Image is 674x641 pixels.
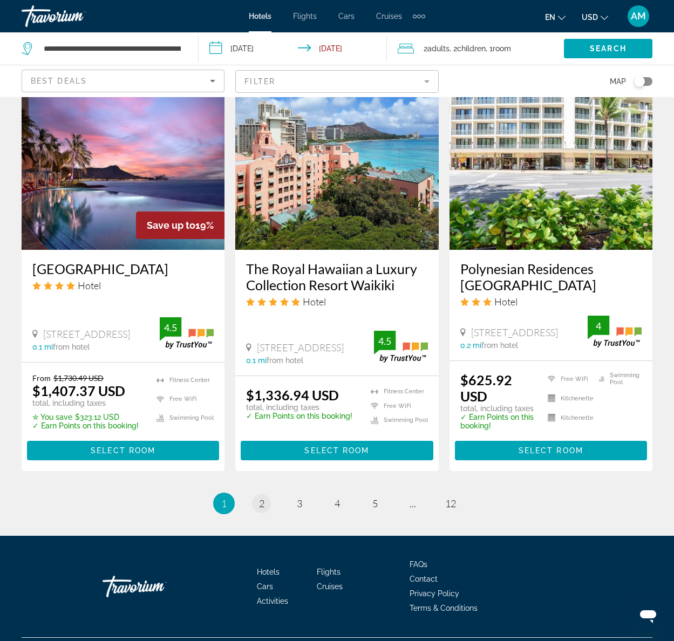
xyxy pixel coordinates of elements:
[545,13,555,22] span: en
[588,316,642,347] img: trustyou-badge.svg
[372,497,378,509] span: 5
[303,296,326,308] span: Hotel
[304,446,369,455] span: Select Room
[317,568,341,576] a: Flights
[460,341,481,350] span: 0.2 mi
[267,356,303,365] span: from hotel
[376,12,402,21] a: Cruises
[32,399,139,407] p: total, including taxes
[22,2,130,30] a: Travorium
[151,373,214,387] li: Fitness Center
[374,331,428,363] img: trustyou-badge.svg
[91,446,155,455] span: Select Room
[32,413,139,421] p: $323.12 USD
[410,560,427,569] a: FAQs
[460,404,534,413] p: total, including taxes
[257,582,273,591] a: Cars
[427,44,450,53] span: Adults
[31,74,215,87] mat-select: Sort by
[31,77,87,85] span: Best Deals
[387,32,564,65] button: Travelers: 2 adults, 2 children
[32,373,51,383] span: From
[519,446,583,455] span: Select Room
[455,441,647,460] button: Select Room
[410,497,416,509] span: ...
[460,261,642,293] a: Polynesian Residences [GEOGRAPHIC_DATA]
[246,412,352,420] p: ✓ Earn Points on this booking!
[564,39,652,58] button: Search
[297,497,302,509] span: 3
[246,356,267,365] span: 0.1 mi
[365,387,428,396] li: Fitness Center
[631,598,665,632] iframe: Button to launch messaging window
[32,383,125,399] ins: $1,407.37 USD
[235,77,438,250] img: Hotel image
[32,261,214,277] a: [GEOGRAPHIC_DATA]
[147,220,195,231] span: Save up to
[27,441,219,460] button: Select Room
[494,296,518,308] span: Hotel
[545,9,566,25] button: Change language
[22,77,224,250] img: Hotel image
[246,296,427,308] div: 5 star Hotel
[610,74,626,89] span: Map
[450,77,652,250] img: Hotel image
[241,441,433,460] button: Select Room
[582,9,608,25] button: Change currency
[335,497,340,509] span: 4
[486,41,511,56] span: , 1
[424,41,450,56] span: 2
[455,444,647,455] a: Select Room
[338,12,355,21] a: Cars
[53,373,104,383] del: $1,730.49 USD
[445,497,456,509] span: 12
[410,589,459,598] span: Privacy Policy
[53,343,90,351] span: from hotel
[257,342,344,353] span: [STREET_ADDRESS]
[257,597,288,605] a: Activities
[221,497,227,509] span: 1
[457,44,486,53] span: Children
[410,604,478,612] a: Terms & Conditions
[27,444,219,455] a: Select Room
[32,413,72,421] span: ✮ You save
[374,335,396,347] div: 4.5
[471,326,558,338] span: [STREET_ADDRESS]
[317,582,343,591] a: Cruises
[32,421,139,430] p: ✓ Earn Points on this booking!
[410,575,438,583] span: Contact
[293,12,317,21] a: Flights
[246,261,427,293] a: The Royal Hawaiian a Luxury Collection Resort Waikiki
[32,279,214,291] div: 4 star Hotel
[235,70,438,93] button: Filter
[460,413,534,430] p: ✓ Earn Points on this booking!
[32,343,53,351] span: 0.1 mi
[450,41,486,56] span: , 2
[493,44,511,53] span: Room
[160,317,214,349] img: trustyou-badge.svg
[588,319,609,332] div: 4
[199,32,386,65] button: Check-in date: Nov 16, 2025 Check-out date: Nov 19, 2025
[241,444,433,455] a: Select Room
[365,416,428,425] li: Swimming Pool
[43,328,130,340] span: [STREET_ADDRESS]
[460,372,512,404] ins: $625.92 USD
[542,372,594,386] li: Free WiFi
[151,411,214,425] li: Swimming Pool
[542,391,594,405] li: Kitchenette
[481,341,518,350] span: from hotel
[249,12,271,21] a: Hotels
